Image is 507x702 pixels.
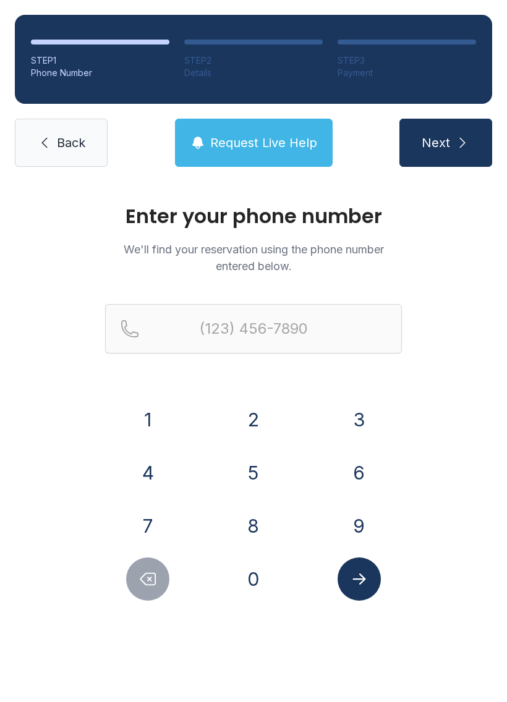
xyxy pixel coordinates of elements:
[105,304,402,353] input: Reservation phone number
[184,67,323,79] div: Details
[422,134,450,151] span: Next
[126,557,169,601] button: Delete number
[338,398,381,441] button: 3
[105,206,402,226] h1: Enter your phone number
[232,451,275,494] button: 5
[338,451,381,494] button: 6
[338,504,381,548] button: 9
[232,504,275,548] button: 8
[338,67,476,79] div: Payment
[126,398,169,441] button: 1
[338,54,476,67] div: STEP 3
[57,134,85,151] span: Back
[232,398,275,441] button: 2
[126,504,169,548] button: 7
[210,134,317,151] span: Request Live Help
[126,451,169,494] button: 4
[105,241,402,274] p: We'll find your reservation using the phone number entered below.
[232,557,275,601] button: 0
[31,67,169,79] div: Phone Number
[31,54,169,67] div: STEP 1
[338,557,381,601] button: Submit lookup form
[184,54,323,67] div: STEP 2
